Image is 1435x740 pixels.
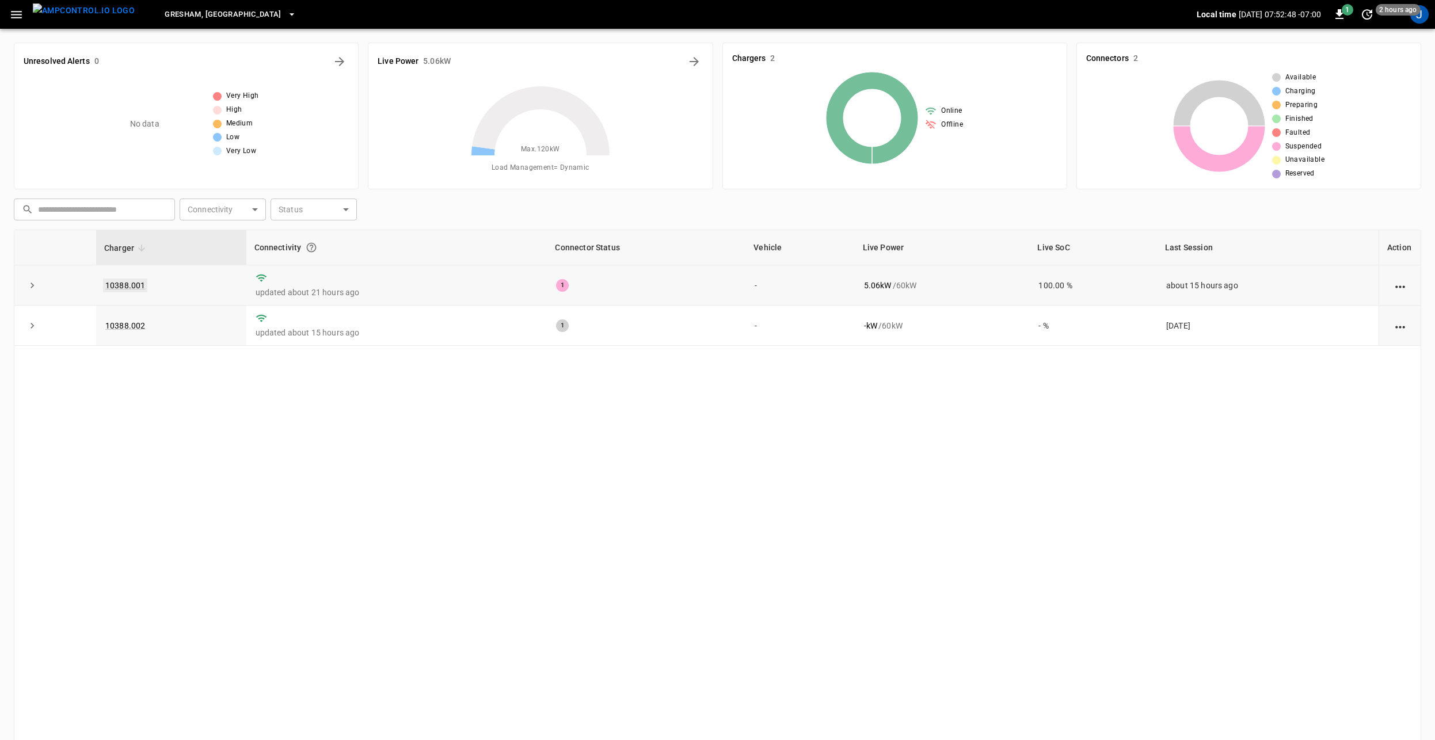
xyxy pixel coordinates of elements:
[1157,265,1379,306] td: about 15 hours ago
[1285,154,1324,166] span: Unavailable
[745,306,854,346] td: -
[330,52,349,71] button: All Alerts
[254,237,539,258] div: Connectivity
[24,277,41,294] button: expand row
[492,162,589,174] span: Load Management = Dynamic
[94,55,99,68] h6: 0
[1133,52,1138,65] h6: 2
[226,90,259,102] span: Very High
[770,52,775,65] h6: 2
[130,118,159,130] p: No data
[1239,9,1321,20] p: [DATE] 07:52:48 -07:00
[1285,72,1316,83] span: Available
[226,104,242,116] span: High
[104,241,149,255] span: Charger
[547,230,745,265] th: Connector Status
[1197,9,1236,20] p: Local time
[1342,4,1353,16] span: 1
[1358,5,1376,24] button: set refresh interval
[864,280,1021,291] div: / 60 kW
[1410,5,1429,24] div: profile-icon
[1376,4,1421,16] span: 2 hours ago
[556,279,569,292] div: 1
[521,144,560,155] span: Max. 120 kW
[1086,52,1129,65] h6: Connectors
[745,230,854,265] th: Vehicle
[864,280,892,291] p: 5.06 kW
[226,118,253,129] span: Medium
[423,55,451,68] h6: 5.06 kW
[1285,127,1311,139] span: Faulted
[1285,86,1316,97] span: Charging
[1029,265,1157,306] td: 100.00 %
[1393,280,1407,291] div: action cell options
[1285,168,1315,180] span: Reserved
[556,319,569,332] div: 1
[864,320,877,331] p: - kW
[256,287,538,298] p: updated about 21 hours ago
[1285,100,1318,111] span: Preparing
[105,321,145,330] a: 10388.002
[226,132,239,143] span: Low
[1157,230,1379,265] th: Last Session
[33,3,135,18] img: ampcontrol.io logo
[378,55,418,68] h6: Live Power
[1285,141,1322,152] span: Suspended
[1379,230,1421,265] th: Action
[1157,306,1379,346] td: [DATE]
[1029,230,1157,265] th: Live SoC
[1285,113,1314,125] span: Finished
[941,105,962,117] span: Online
[745,265,854,306] td: -
[1029,306,1157,346] td: - %
[160,3,301,26] button: Gresham, [GEOGRAPHIC_DATA]
[301,237,322,258] button: Connection between the charger and our software.
[732,52,766,65] h6: Chargers
[941,119,963,131] span: Offline
[24,317,41,334] button: expand row
[256,327,538,338] p: updated about 15 hours ago
[165,8,281,21] span: Gresham, [GEOGRAPHIC_DATA]
[226,146,256,157] span: Very Low
[1393,320,1407,331] div: action cell options
[855,230,1030,265] th: Live Power
[864,320,1021,331] div: / 60 kW
[685,52,703,71] button: Energy Overview
[103,279,147,292] a: 10388.001
[24,55,90,68] h6: Unresolved Alerts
